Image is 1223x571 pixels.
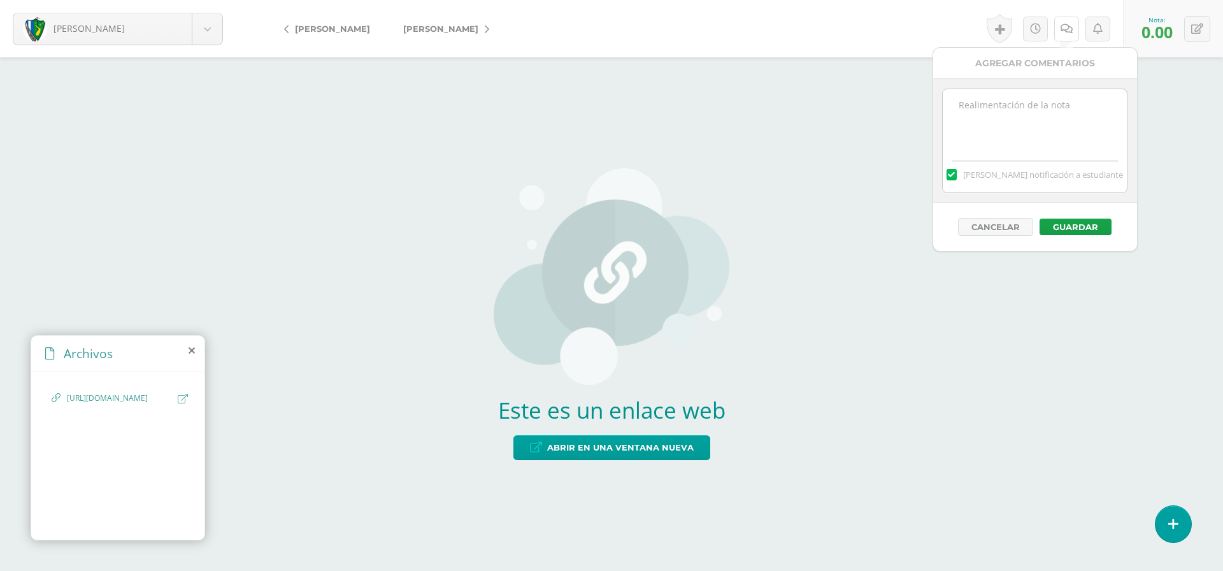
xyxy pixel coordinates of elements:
button: Cancelar [958,218,1033,236]
span: 0.00 [1141,21,1173,43]
img: 4186e6f783d479fc91c239abbb11b5b6.png [23,17,47,41]
img: url-placeholder.png [494,168,729,385]
a: [PERSON_NAME] [274,13,387,44]
span: [PERSON_NAME] [295,24,370,34]
i: close [189,345,195,356]
a: [PERSON_NAME] [13,13,222,45]
div: Agregar Comentarios [933,48,1137,79]
a: Abrir en una ventana nueva [513,435,710,460]
div: Nota: [1141,15,1173,24]
span: [PERSON_NAME] [403,24,478,34]
a: [PERSON_NAME] [387,13,499,44]
span: [PERSON_NAME] [54,22,125,34]
span: Archivos [64,345,113,362]
span: [URL][DOMAIN_NAME] [67,393,171,405]
button: Guardar [1040,219,1112,235]
span: Abrir en una ventana nueva [547,436,694,459]
h2: Este es un enlace web [494,395,729,425]
span: [PERSON_NAME] notificación a estudiante [963,169,1123,180]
